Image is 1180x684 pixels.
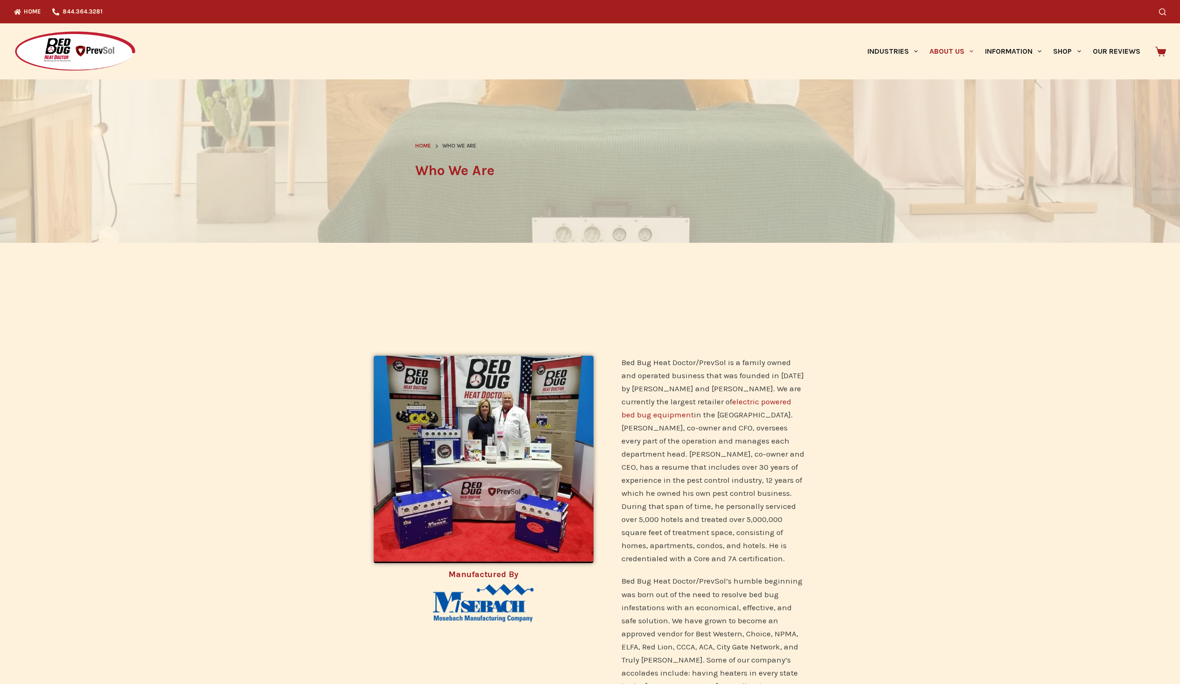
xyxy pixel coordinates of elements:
a: Information [979,23,1047,79]
a: Our Reviews [1087,23,1146,79]
span: Home [415,142,431,149]
span: Who We Are [442,141,476,151]
p: Bed Bug Heat Doctor/PrevSol is a family owned and operated business that was founded in [DATE] by... [621,356,806,565]
a: Shop [1047,23,1087,79]
nav: Primary [861,23,1146,79]
a: electric powered bed bug equipment [621,397,791,419]
a: About Us [923,23,979,79]
a: Home [415,141,431,151]
a: Industries [861,23,923,79]
h1: Who We Are [415,160,765,181]
button: Search [1159,8,1166,15]
h4: Manufactured By [374,570,593,578]
img: Prevsol/Bed Bug Heat Doctor [14,31,136,72]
